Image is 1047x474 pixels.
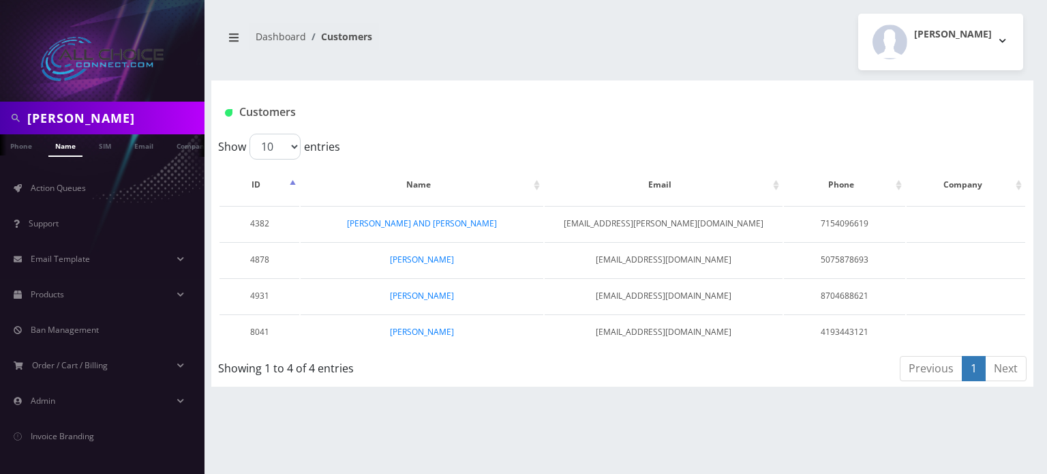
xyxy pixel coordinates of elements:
span: Admin [31,395,55,406]
th: Email: activate to sort column ascending [545,165,783,205]
input: Search in Company [27,105,201,131]
a: Previous [900,356,962,381]
a: [PERSON_NAME] AND [PERSON_NAME] [347,218,497,229]
span: Action Queues [31,182,86,194]
a: Email [127,134,160,155]
td: [EMAIL_ADDRESS][DOMAIN_NAME] [545,278,783,313]
a: [PERSON_NAME] [390,290,454,301]
a: [PERSON_NAME] [390,326,454,338]
td: [EMAIL_ADDRESS][DOMAIN_NAME] [545,242,783,277]
h1: Customers [225,106,884,119]
td: 8041 [219,314,299,349]
a: [PERSON_NAME] [390,254,454,265]
th: Name: activate to sort column ascending [301,165,543,205]
a: Phone [3,134,39,155]
span: Ban Management [31,324,99,336]
a: 1 [962,356,986,381]
select: Showentries [249,134,301,160]
td: 4193443121 [784,314,905,349]
td: 7154096619 [784,206,905,241]
label: Show entries [218,134,340,160]
td: 5075878693 [784,242,905,277]
span: Support [29,218,59,229]
td: [EMAIL_ADDRESS][DOMAIN_NAME] [545,314,783,349]
a: Next [985,356,1027,381]
img: All Choice Connect [41,37,164,81]
td: 4931 [219,278,299,313]
td: [EMAIL_ADDRESS][PERSON_NAME][DOMAIN_NAME] [545,206,783,241]
button: [PERSON_NAME] [858,14,1023,70]
li: Customers [306,29,372,44]
td: 8704688621 [784,278,905,313]
a: Dashboard [256,30,306,43]
td: 4878 [219,242,299,277]
a: Name [48,134,82,157]
th: Company: activate to sort column ascending [907,165,1025,205]
th: ID: activate to sort column descending [219,165,299,205]
span: Products [31,288,64,300]
span: Invoice Branding [31,430,94,442]
a: SIM [92,134,118,155]
span: Email Template [31,253,90,265]
span: Order / Cart / Billing [32,359,108,371]
h2: [PERSON_NAME] [914,29,992,40]
td: 4382 [219,206,299,241]
a: Company [170,134,215,155]
th: Phone: activate to sort column ascending [784,165,905,205]
nav: breadcrumb [222,23,612,61]
div: Showing 1 to 4 of 4 entries [218,355,545,376]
